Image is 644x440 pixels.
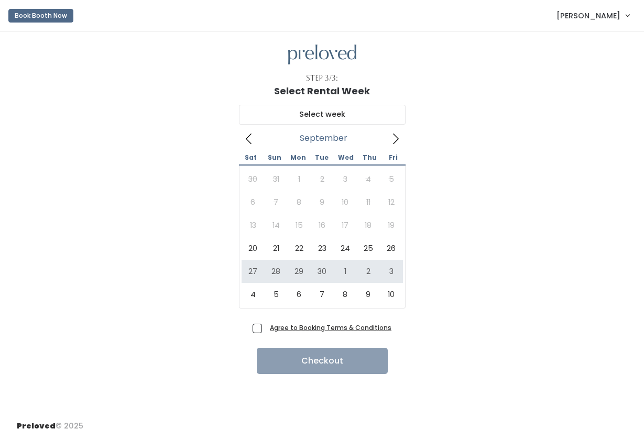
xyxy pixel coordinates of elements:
span: October 10, 2025 [380,283,403,306]
span: Wed [334,155,357,161]
span: Mon [286,155,310,161]
button: Checkout [257,348,388,374]
button: Book Booth Now [8,9,73,23]
span: September 28, 2025 [265,260,288,283]
span: September 21, 2025 [265,237,288,260]
a: Book Booth Now [8,4,73,27]
a: [PERSON_NAME] [546,4,640,27]
span: Thu [358,155,381,161]
span: October 3, 2025 [380,260,403,283]
span: Preloved [17,421,56,431]
span: [PERSON_NAME] [556,10,620,21]
span: September [300,136,347,140]
span: Tue [310,155,334,161]
span: September 27, 2025 [242,260,265,283]
div: Step 3/3: [306,73,338,84]
span: October 4, 2025 [242,283,265,306]
span: October 9, 2025 [357,283,380,306]
span: October 2, 2025 [357,260,380,283]
span: October 7, 2025 [311,283,334,306]
span: October 5, 2025 [265,283,288,306]
span: October 8, 2025 [334,283,357,306]
span: September 24, 2025 [334,237,357,260]
a: Agree to Booking Terms & Conditions [270,323,391,332]
span: October 1, 2025 [334,260,357,283]
span: September 23, 2025 [311,237,334,260]
div: © 2025 [17,412,83,432]
span: September 25, 2025 [357,237,380,260]
span: September 30, 2025 [311,260,334,283]
span: September 29, 2025 [288,260,311,283]
img: preloved logo [288,45,356,65]
span: September 20, 2025 [242,237,265,260]
span: Fri [381,155,405,161]
span: September 26, 2025 [380,237,403,260]
span: September 22, 2025 [288,237,311,260]
input: Select week [239,105,406,125]
span: October 6, 2025 [288,283,311,306]
h1: Select Rental Week [274,86,370,96]
span: Sun [263,155,286,161]
span: Sat [239,155,263,161]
